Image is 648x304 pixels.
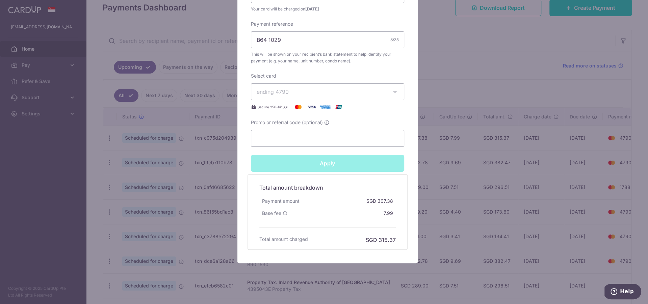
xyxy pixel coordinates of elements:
[259,184,396,192] h5: Total amount breakdown
[364,195,396,207] div: SGD 307.38
[259,195,302,207] div: Payment amount
[390,36,399,43] div: 8/35
[251,21,293,27] label: Payment reference
[251,73,276,79] label: Select card
[251,83,404,100] button: ending 4790
[251,51,404,64] span: This will be shown on your recipient’s bank statement to help identify your payment (e.g. your na...
[291,103,305,111] img: Mastercard
[258,104,289,110] span: Secure 256-bit SSL
[251,6,404,12] span: Your card will be charged on
[257,88,289,95] span: ending 4790
[305,103,318,111] img: Visa
[259,236,308,243] h6: Total amount charged
[251,119,323,126] span: Promo or referral code (optional)
[318,103,332,111] img: American Express
[332,103,345,111] img: UnionPay
[381,207,396,219] div: 7.99
[366,236,396,244] h6: SGD 315.37
[604,284,641,301] iframe: Opens a widget where you can find more information
[305,6,319,11] span: [DATE]
[262,210,281,217] span: Base fee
